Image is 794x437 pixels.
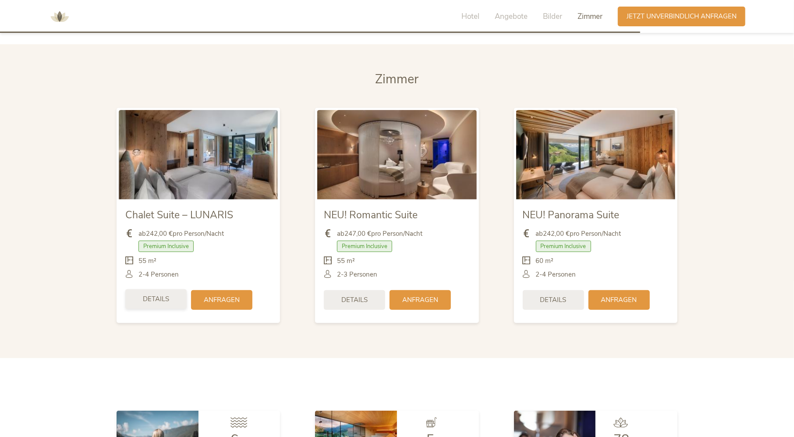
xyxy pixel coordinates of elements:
[125,208,233,222] span: Chalet Suite – LUNARIS
[204,295,240,305] span: Anfragen
[138,241,194,252] span: Premium Inclusive
[138,229,224,238] span: ab pro Person/Nacht
[495,11,528,21] span: Angebote
[143,295,169,304] span: Details
[536,270,576,279] span: 2-4 Personen
[543,229,570,238] b: 242,00 €
[337,270,377,279] span: 2-3 Personen
[601,295,637,305] span: Anfragen
[119,110,278,199] img: Chalet Suite – LUNARIS
[536,256,554,266] span: 60 m²
[376,71,419,88] span: Zimmer
[324,208,418,222] span: NEU! Romantic Suite
[536,229,621,238] span: ab pro Person/Nacht
[46,13,73,19] a: AMONTI & LUNARIS Wellnessresort
[337,256,355,266] span: 55 m²
[337,229,422,238] span: ab pro Person/Nacht
[138,256,156,266] span: 55 m²
[46,4,73,30] img: AMONTI & LUNARIS Wellnessresort
[543,11,562,21] span: Bilder
[523,208,620,222] span: NEU! Panorama Suite
[337,241,392,252] span: Premium Inclusive
[578,11,603,21] span: Zimmer
[627,12,737,21] span: Jetzt unverbindlich anfragen
[536,241,591,252] span: Premium Inclusive
[138,270,179,279] span: 2-4 Personen
[402,295,438,305] span: Anfragen
[461,11,479,21] span: Hotel
[317,110,476,199] img: NEU! Romantic Suite
[540,295,567,305] span: Details
[516,110,675,199] img: NEU! Panorama Suite
[341,295,368,305] span: Details
[344,229,371,238] b: 247,00 €
[146,229,173,238] b: 242,00 €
